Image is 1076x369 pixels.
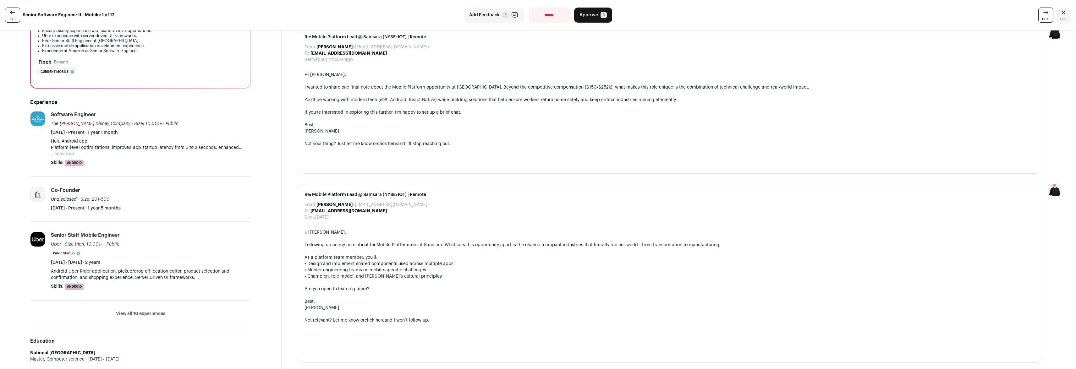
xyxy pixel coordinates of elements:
[51,242,61,247] span: Uber
[305,84,1035,90] div: I wanted to share one final note about the Mobile Platform opportunity at [GEOGRAPHIC_DATA]. Beyo...
[51,259,100,266] span: [DATE] - [DATE] · 2 years
[305,122,1035,128] div: Best,
[316,44,430,50] dd: <[EMAIL_ADDRESS][DOMAIN_NAME]>
[5,8,20,23] a: last
[38,58,52,66] h2: Finch
[305,72,1035,78] div: Hi [PERSON_NAME],
[579,12,598,18] span: Approve
[574,8,612,23] button: Approve A
[30,232,45,247] img: 046b842221cc5920251103cac33a6ce6d47e344b59eb72f0d26ba0bb907e91bb.jpg
[305,208,310,214] dt: To:
[377,142,397,146] a: click here
[310,209,387,213] b: [EMAIL_ADDRESS][DOMAIN_NAME]
[51,283,63,290] span: Skills:
[601,12,607,18] span: A
[305,254,1035,261] div: As a platform team member, you'll:
[51,232,120,239] div: Senior Staff Mobile Engineer
[51,187,80,194] div: Co-Founder
[51,268,251,281] p: Android Uber Rider application: pickup/drop off location editor, product selection and confirmati...
[42,33,243,38] li: Uber experience with server driven UI frameworks.
[305,109,1035,116] div: If you're interested in exploring this further, I'm happy to set up a brief chat.
[305,298,1035,305] div: Best,
[305,128,1035,134] div: [PERSON_NAME]
[305,242,1035,248] div: Following up on my note about the role at Samsara. What sets this opportunity apart is the chance...
[316,45,353,49] b: [PERSON_NAME]
[305,229,1035,236] div: Hi [PERSON_NAME],
[30,99,251,106] h2: Experience
[305,305,1035,311] div: [PERSON_NAME]
[1060,16,1067,21] span: esc
[78,197,110,202] span: · Size: 201-500
[1038,8,1053,23] a: next
[51,205,121,211] span: [DATE] - Present · 1 year 5 months
[305,141,1035,147] div: Not your thing? Just let me know or and I’ll stop reaching out.
[65,160,84,166] li: Android
[10,16,16,21] span: last
[85,356,119,362] span: [DATE] - [DATE]
[30,187,45,202] img: company-logo-placeholder-414d4e2ec0e2ddebbe968bf319fdfe5acfe0c9b87f798d344e800bc9a89632a0.png
[305,97,1035,103] div: You'll be working with modern tech (iOS, Android, React Native) while building solutions that hel...
[51,129,118,136] span: [DATE] - Present · 1 year 1 month
[305,34,1035,40] span: Re: Mobile Platform Lead @ Samsara (NYSE: IOT) | Remote
[316,202,430,208] dd: <[EMAIL_ADDRESS][DOMAIN_NAME]>
[305,273,1035,279] div: • Champion, role model, and [PERSON_NAME]’s cultural principles
[1048,26,1061,39] img: 9240684-medium_jpg
[163,121,164,127] span: ·
[42,43,243,48] li: Extensive mobile application development experience
[51,111,96,118] div: Software Engineer
[51,160,63,166] span: Skills:
[376,243,409,247] a: Mobile Platform
[305,214,315,220] dt: Sent:
[30,337,251,345] h2: Education
[30,351,95,355] strong: National [GEOGRAPHIC_DATA]
[42,38,243,43] li: Prior Senior Staff Engineer at [GEOGRAPHIC_DATA]
[65,283,84,290] li: Android
[51,197,77,202] span: Undisclosed
[166,122,178,126] span: Public
[23,12,114,18] strong: Senior Software Engineer II - Mobile: 1 of 12
[116,311,165,317] button: View all 10 experiences
[107,242,119,247] span: Public
[305,261,1035,267] div: • Design and implement shared components used across multiple apps
[51,250,83,257] li: Public Startup
[305,317,1035,323] div: Not relevant? Let me know or and I won’t follow up.
[305,192,1035,198] span: Re: Mobile Platform Lead @ Samsara (NYSE: IOT) | Remote
[315,57,353,63] dd: about 2 hours ago
[132,122,162,126] span: · Size: 10,001+
[502,12,508,18] span: F
[365,318,385,323] a: click here
[310,51,387,56] b: [EMAIL_ADDRESS][DOMAIN_NAME]
[42,28,243,33] li: Recent Disney experience with platform-level optimizations
[1048,184,1061,196] img: 9240684-medium_jpg
[42,48,243,53] li: Experience at Amazon as Senior Software Engineer
[305,286,1035,292] div: Are you open to learning more?
[51,138,251,151] p: Hulu Android app Platform-level optimizations, improved app startup latency from 5 to 2 seconds, ...
[305,202,316,208] dt: From:
[315,214,329,220] dd: [DATE]
[469,12,500,18] span: Add Feedback
[51,151,74,157] button: ...see more
[305,57,315,63] dt: Sent:
[1056,8,1071,23] a: Close
[305,44,316,50] dt: From:
[30,111,45,126] img: dbea01db9abb41c476959b6c1945175458e4c0f62652b42b12331077ef910302.jpg
[62,242,103,247] span: · Size then: 10,001+
[464,8,524,23] button: Add Feedback F
[41,69,69,75] span: Current mobile
[54,60,68,65] button: Expand
[305,267,1035,273] div: • Mentor engineering teams on mobile-specific challenges
[305,50,310,57] dt: To:
[51,122,130,126] span: The [PERSON_NAME] Disney Company
[316,203,353,207] b: [PERSON_NAME]
[30,356,251,362] div: Master, Computer science
[104,241,105,247] span: ·
[1042,16,1050,21] span: next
